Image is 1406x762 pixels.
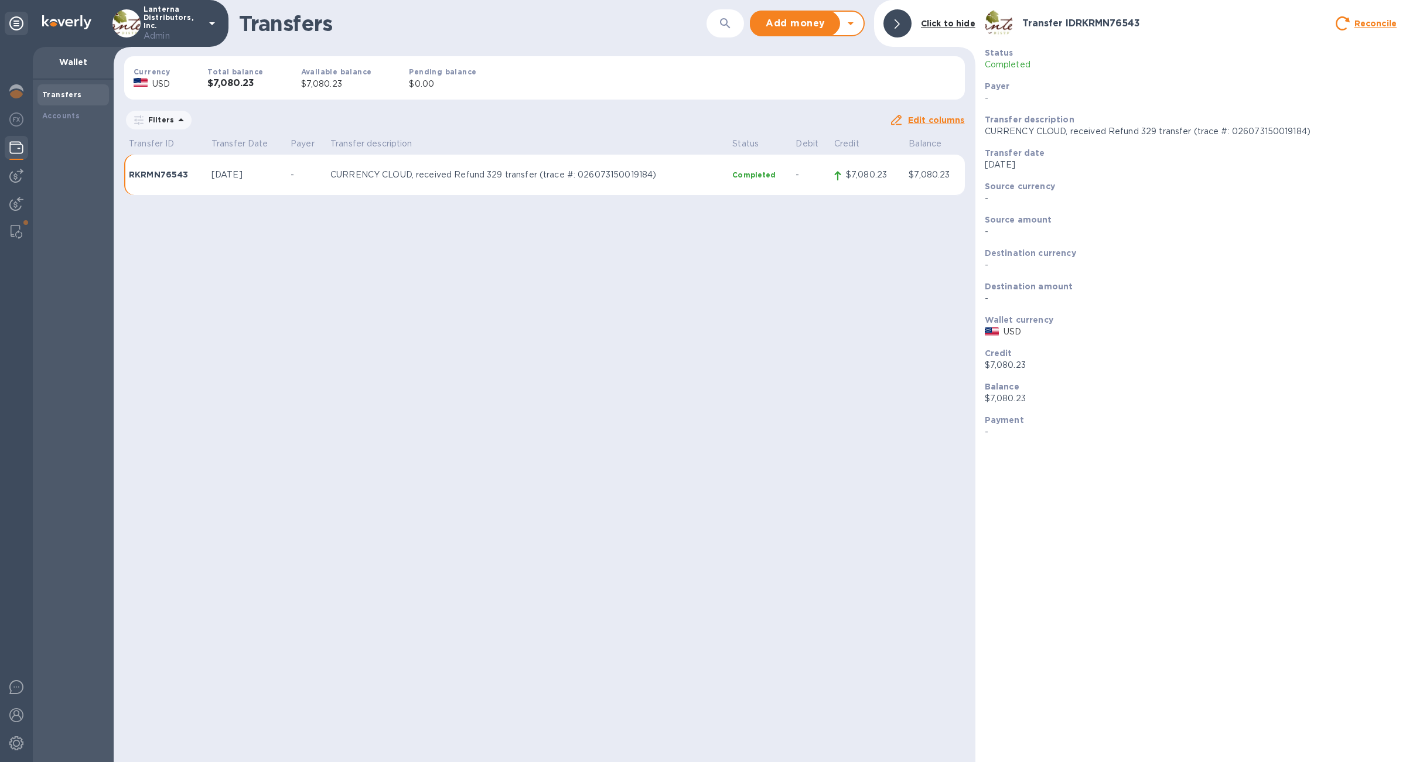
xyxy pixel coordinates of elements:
p: - [985,92,1397,104]
b: Currency [134,67,170,76]
span: Add money [760,16,831,30]
p: CURRENCY CLOUD, received Refund 329 transfer (trace #: 026073150019184) [985,125,1397,138]
b: Status [985,48,1013,57]
b: Accounts [42,111,80,120]
p: - [985,192,1397,204]
p: Admin [144,30,202,42]
u: Reconcile [1354,19,1397,28]
h3: Transfer ID RKRMN76543 [1022,18,1140,29]
b: Click to hide [921,19,975,28]
p: Lanterna Distributors, Inc. [144,5,202,42]
p: USD [1004,326,1021,338]
h1: Transfers [239,11,643,36]
p: - [985,426,1397,438]
b: Payment [985,415,1024,425]
b: Wallet currency [985,315,1053,324]
b: Pending balance [409,67,476,76]
p: USD [152,78,170,90]
p: [DATE] [211,169,281,181]
b: Available balance [301,67,372,76]
img: Foreign exchange [9,112,23,127]
b: Destination currency [985,248,1076,258]
b: Balance [985,382,1019,391]
b: Credit [985,348,1012,358]
h3: $7,080.23 [207,78,263,89]
b: Transfer description [985,115,1074,124]
p: - [985,292,1397,305]
b: Transfers [42,90,82,99]
p: - [291,169,321,181]
p: $7,080.23 [985,359,1397,371]
p: - [796,169,825,181]
p: Status [732,138,786,150]
p: Payer [291,138,321,150]
b: Transfer date [985,148,1045,158]
img: Wallets [9,141,23,155]
p: $7,080.23 [301,78,372,90]
b: Total balance [207,67,263,76]
b: Source currency [985,182,1055,191]
p: Transfer ID [129,138,202,150]
img: Logo [42,15,91,29]
div: Unpin categories [5,12,28,35]
p: [DATE] [985,159,1397,171]
p: $7,080.23 [846,169,899,181]
p: - [985,259,1397,271]
p: Credit [834,138,899,150]
b: Source amount [985,215,1052,224]
p: $7,080.23 [985,392,1397,405]
p: $7,080.23 [909,169,960,181]
p: Transfer description [330,138,723,150]
p: - [985,225,1397,238]
p: RKRMN76543 [129,169,202,180]
b: Destination amount [985,282,1073,291]
button: Add money [751,12,840,35]
u: Edit columns [908,115,965,125]
p: $0.00 [409,78,476,90]
p: Completed [732,170,786,180]
p: CURRENCY CLOUD, received Refund 329 transfer (trace #: 026073150019184) [330,169,723,181]
p: Filters [144,115,174,125]
p: Debit [796,138,825,150]
p: Wallet [42,56,104,68]
p: Completed [985,59,1397,71]
p: Transfer Date [211,138,281,150]
p: Balance [909,138,960,150]
b: Payer [985,81,1010,91]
